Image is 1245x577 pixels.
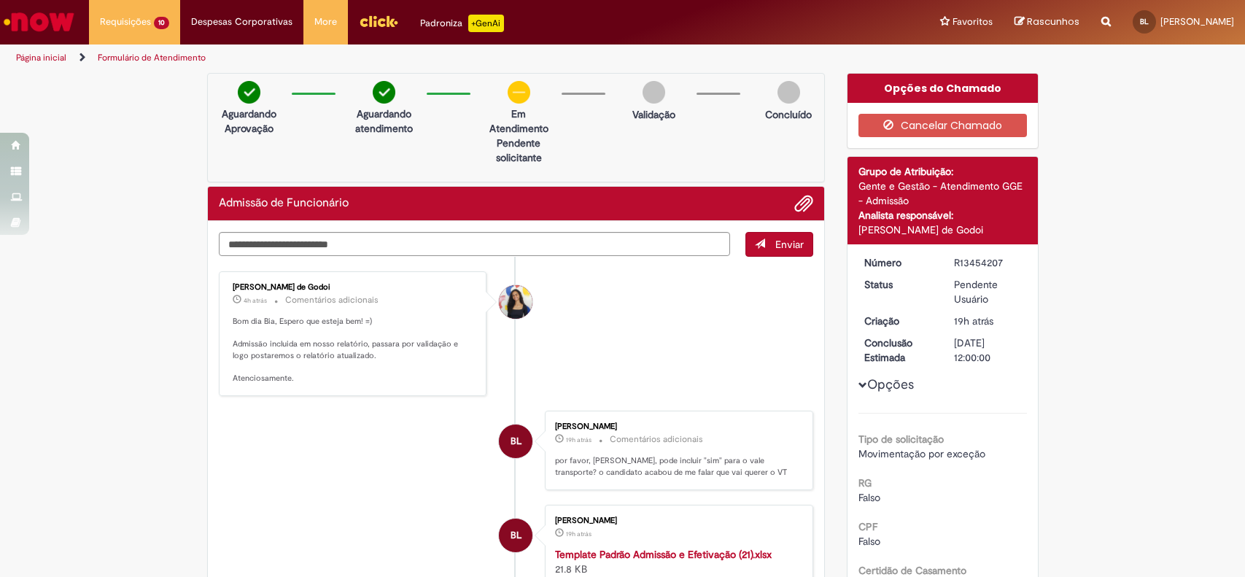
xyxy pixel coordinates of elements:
[499,285,532,319] div: Ana Santos de Godoi
[555,548,772,561] a: Template Padrão Admissão e Efetivação (21).xlsx
[566,530,592,538] time: 27/08/2025 18:48:30
[858,164,1027,179] div: Grupo de Atribuição:
[858,114,1027,137] button: Cancelar Chamado
[643,81,665,104] img: img-circle-grey.png
[499,425,532,458] div: Beatriz Francisconi de Lima
[420,15,504,32] div: Padroniza
[858,222,1027,237] div: [PERSON_NAME] de Godoi
[566,435,592,444] time: 27/08/2025 18:54:29
[511,518,521,553] span: BL
[238,81,260,104] img: check-circle-green.png
[191,15,292,29] span: Despesas Corporativas
[954,277,1022,306] div: Pendente Usuário
[508,81,530,104] img: circle-minus.png
[566,435,592,444] span: 19h atrás
[359,10,398,32] img: click_logo_yellow_360x200.png
[853,277,943,292] dt: Status
[11,44,819,71] ul: Trilhas de página
[765,107,812,122] p: Concluído
[98,52,206,63] a: Formulário de Atendimento
[858,447,985,460] span: Movimentação por exceção
[499,519,532,552] div: Beatriz Francisconi de Lima
[555,422,798,431] div: [PERSON_NAME]
[233,283,476,292] div: [PERSON_NAME] de Godoi
[954,336,1022,365] div: [DATE] 12:00:00
[314,15,337,29] span: More
[745,232,813,257] button: Enviar
[954,314,993,328] time: 27/08/2025 18:48:46
[954,255,1022,270] div: R13454207
[632,107,675,122] p: Validação
[794,194,813,213] button: Adicionar anexos
[858,179,1027,208] div: Gente e Gestão - Atendimento GGE - Admissão
[373,81,395,104] img: check-circle-green.png
[484,136,554,165] p: Pendente solicitante
[484,107,554,136] p: Em Atendimento
[954,314,993,328] span: 19h atrás
[1027,15,1079,28] span: Rascunhos
[555,455,798,478] p: por favor, [PERSON_NAME], pode incluir "sim" para o vale transporte? o candidato acabou de me fal...
[154,17,169,29] span: 10
[1015,15,1079,29] a: Rascunhos
[777,81,800,104] img: img-circle-grey.png
[610,433,703,446] small: Comentários adicionais
[858,535,880,548] span: Falso
[100,15,151,29] span: Requisições
[285,294,379,306] small: Comentários adicionais
[244,296,267,305] time: 28/08/2025 09:40:11
[566,530,592,538] span: 19h atrás
[555,547,798,576] div: 21.8 KB
[16,52,66,63] a: Página inicial
[349,107,419,136] p: Aguardando atendimento
[858,208,1027,222] div: Analista responsável:
[219,197,349,210] h2: Admissão de Funcionário Histórico de tíquete
[858,564,966,577] b: Certidão de Casamento
[214,107,284,136] p: Aguardando Aprovação
[1160,15,1234,28] span: [PERSON_NAME]
[233,316,476,384] p: Bom dia Bia, Espero que esteja bem! =) Admissão incluida em nosso relatório, passara por validaçã...
[775,238,804,251] span: Enviar
[1,7,77,36] img: ServiceNow
[853,336,943,365] dt: Conclusão Estimada
[858,520,877,533] b: CPF
[244,296,267,305] span: 4h atrás
[511,424,521,459] span: BL
[858,433,944,446] b: Tipo de solicitação
[1140,17,1149,26] span: BL
[555,516,798,525] div: [PERSON_NAME]
[853,255,943,270] dt: Número
[858,491,880,504] span: Falso
[853,314,943,328] dt: Criação
[848,74,1038,103] div: Opções do Chamado
[858,476,872,489] b: RG
[468,15,504,32] p: +GenAi
[219,232,731,257] textarea: Digite sua mensagem aqui...
[954,314,1022,328] div: 27/08/2025 18:48:46
[953,15,993,29] span: Favoritos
